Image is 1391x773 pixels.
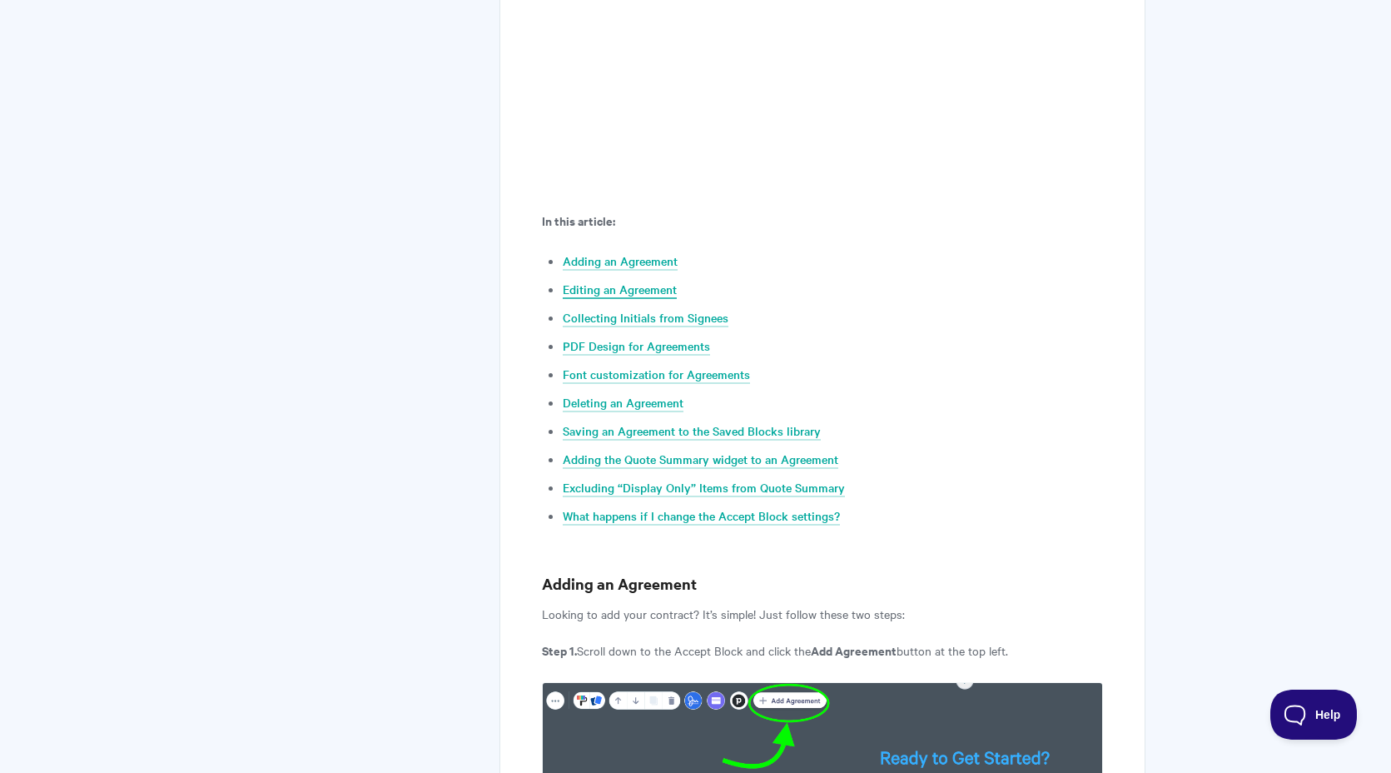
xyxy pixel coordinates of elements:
[563,281,677,299] a: Editing an Agreement
[542,641,577,659] b: Step 1.
[563,337,710,356] a: PDF Design for Agreements
[563,422,821,441] a: Saving an Agreement to the Saved Blocks library
[811,641,897,659] b: Add Agreement
[1270,690,1358,740] iframe: Toggle Customer Support
[563,394,683,412] a: Deleting an Agreement
[542,641,1102,661] p: Scroll down to the Accept Block and click the button at the top left.
[542,572,1102,596] h3: Adding an Agreement
[542,212,615,229] b: In this article:
[542,604,1102,624] p: Looking to add your contract? It’s simple! Just follow these two steps:
[563,479,845,497] a: Excluding “Display Only” Items from Quote Summary
[563,507,840,526] a: What happens if I change the Accept Block settings?
[563,309,728,327] a: Collecting Initials from Signees
[563,451,838,469] a: Adding the Quote Summary widget to an Agreement
[563,366,750,384] a: Font customization for Agreements
[563,252,678,271] a: Adding an Agreement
